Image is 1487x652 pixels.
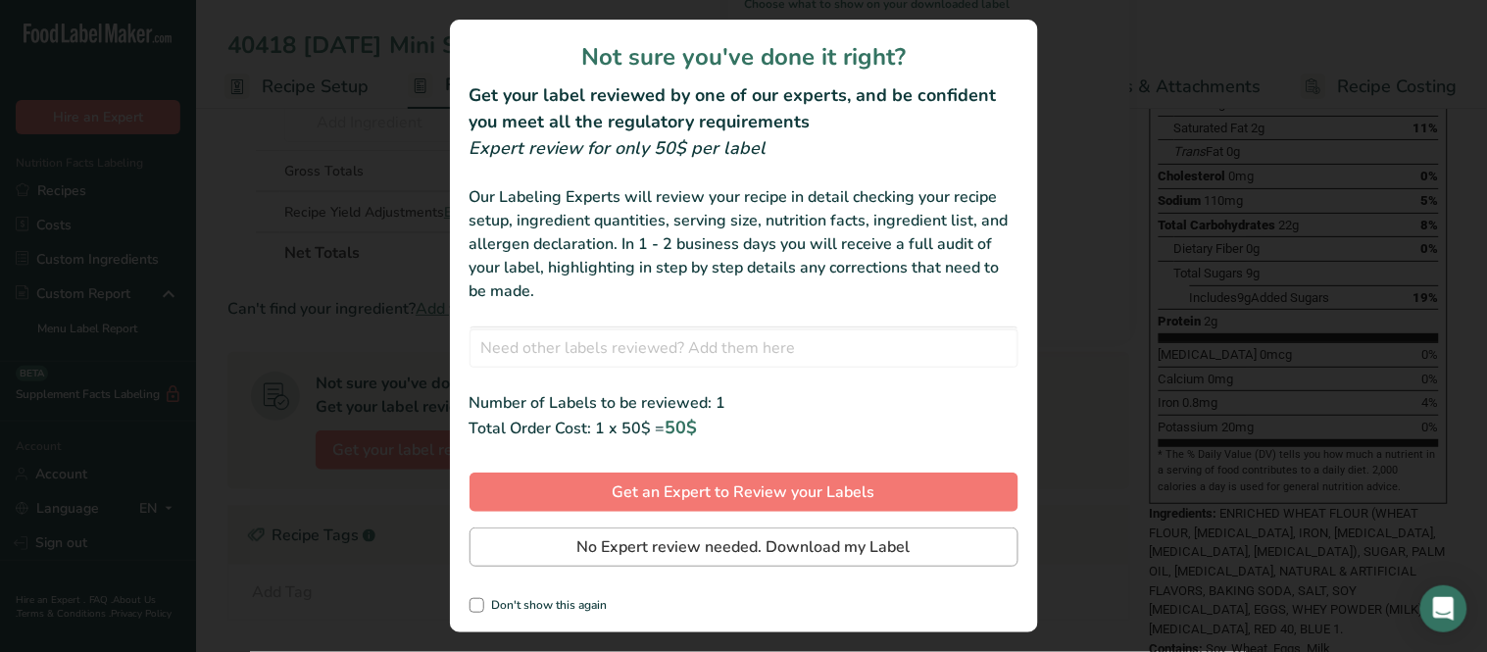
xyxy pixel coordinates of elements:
[484,598,608,613] span: Don't show this again
[1420,585,1467,632] div: Open Intercom Messenger
[470,415,1018,441] div: Total Order Cost: 1 x 50$ =
[470,185,1018,303] div: Our Labeling Experts will review your recipe in detail checking your recipe setup, ingredient qua...
[470,473,1018,512] button: Get an Expert to Review your Labels
[470,82,1018,135] h2: Get your label reviewed by one of our experts, and be confident you meet all the regulatory requi...
[613,480,875,504] span: Get an Expert to Review your Labels
[470,328,1018,368] input: Need other labels reviewed? Add them here
[666,416,698,439] span: 50$
[470,39,1018,75] h1: Not sure you've done it right?
[577,535,911,559] span: No Expert review needed. Download my Label
[470,391,1018,415] div: Number of Labels to be reviewed: 1
[470,135,1018,162] div: Expert review for only 50$ per label
[470,527,1018,567] button: No Expert review needed. Download my Label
